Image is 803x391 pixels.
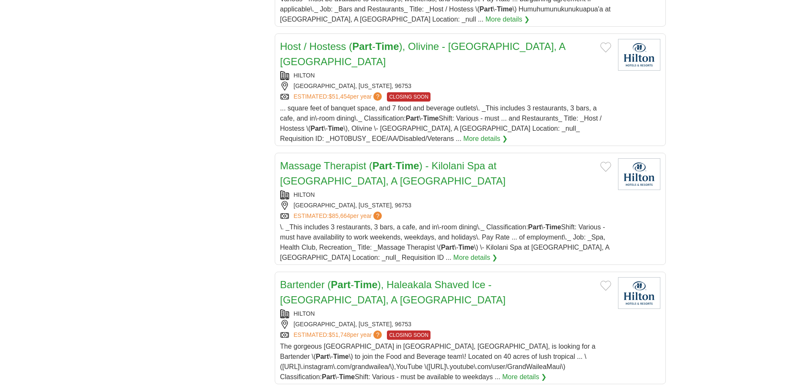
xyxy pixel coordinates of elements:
a: ESTIMATED:$85,664per year? [294,212,384,220]
a: Host / Hostess (Part-Time), Olivine - [GEOGRAPHIC_DATA], A [GEOGRAPHIC_DATA] [280,41,566,67]
div: [GEOGRAPHIC_DATA], [US_STATE], 96753 [280,82,611,91]
button: Add to favorite jobs [600,162,611,172]
strong: Part [316,353,329,360]
strong: Time [339,373,355,380]
strong: Part [528,223,541,231]
strong: Part [441,244,454,251]
strong: Time [423,115,439,122]
a: HILTON [294,310,315,317]
strong: Time [333,353,349,360]
div: [GEOGRAPHIC_DATA], [US_STATE], 96753 [280,201,611,210]
span: The gorgeous [GEOGRAPHIC_DATA] in [GEOGRAPHIC_DATA], [GEOGRAPHIC_DATA], is looking for a Bartende... [280,343,596,380]
a: ESTIMATED:$51,454per year? [294,92,384,102]
button: Add to favorite jobs [600,42,611,52]
strong: Part [352,41,372,52]
span: $85,664 [328,212,350,219]
a: More details ❯ [502,372,547,382]
span: ? [373,330,382,339]
span: ? [373,92,382,101]
strong: Part [311,125,324,132]
strong: Part [406,115,419,122]
a: More details ❯ [486,14,530,25]
span: CLOSING SOON [387,330,430,340]
img: Hilton logo [618,277,660,309]
a: ESTIMATED:$51,748per year? [294,330,384,340]
span: $51,454 [328,93,350,100]
span: $51,748 [328,331,350,338]
div: [GEOGRAPHIC_DATA], [US_STATE], 96753 [280,320,611,329]
span: CLOSING SOON [387,92,430,102]
img: Hilton logo [618,158,660,190]
strong: Part [480,6,493,13]
strong: Part [331,279,351,290]
img: Hilton logo [618,39,660,71]
a: HILTON [294,72,315,79]
strong: Part [322,373,335,380]
a: More details ❯ [464,134,508,144]
span: \. _This includes 3 restaurants, 3 bars, a cafe, and in\-room dining\._ Classification: \- Shift:... [280,223,610,261]
span: ... square feet of banquet space, and 7 food and beverage outlets\. _This includes 3 restaurants,... [280,105,602,142]
strong: Time [375,41,399,52]
button: Add to favorite jobs [600,281,611,291]
strong: Time [458,244,474,251]
strong: Part [373,160,392,171]
strong: Time [396,160,419,171]
a: HILTON [294,191,315,198]
strong: Time [545,223,561,231]
strong: Time [354,279,378,290]
strong: Time [328,125,343,132]
strong: Time [497,6,513,13]
a: Massage Therapist (Part-Time) - Kilolani Spa at [GEOGRAPHIC_DATA], A [GEOGRAPHIC_DATA] [280,160,506,187]
a: Bartender (Part-Time), Haleakala Shaved Ice - [GEOGRAPHIC_DATA], A [GEOGRAPHIC_DATA] [280,279,506,306]
a: More details ❯ [453,253,498,263]
span: ? [373,212,382,220]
